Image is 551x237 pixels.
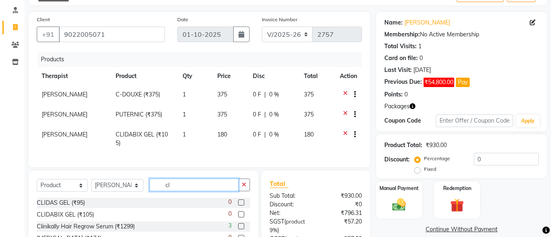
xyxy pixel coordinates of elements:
[424,78,454,87] span: ₹54,800.00
[183,131,186,138] span: 1
[269,110,279,119] span: 0 %
[183,111,186,118] span: 1
[413,66,431,74] div: [DATE]
[253,130,261,139] span: 0 F
[384,66,412,74] div: Last Visit:
[384,54,418,63] div: Card on file:
[59,27,165,42] input: Search by Name/Mobile/Email/Code
[456,78,470,87] button: Pay
[37,222,135,231] div: Clinikally Hair Regrow Serum (₹1299)
[384,116,436,125] div: Coupon Code
[384,90,403,99] div: Points:
[426,141,447,150] div: ₹930.00
[384,18,403,27] div: Name:
[516,115,540,127] button: Apply
[316,200,368,209] div: ₹0
[335,67,362,85] th: Action
[263,217,316,235] div: ( )
[269,130,279,139] span: 0 %
[384,141,422,150] div: Product Total:
[378,225,545,234] a: Continue Without Payment
[253,110,261,119] span: 0 F
[217,131,227,138] span: 180
[443,185,471,192] label: Redemption
[269,90,279,99] span: 0 %
[37,67,111,85] th: Therapist
[304,91,314,98] span: 375
[212,67,248,85] th: Price
[262,16,297,23] label: Invoice Number
[264,110,266,119] span: |
[42,91,87,98] span: [PERSON_NAME]
[37,199,85,207] div: CLIDAS GEL (₹95)
[116,131,168,147] span: CLIDABIX GEL (₹105)
[404,18,450,27] a: [PERSON_NAME]
[111,67,178,85] th: Product
[299,67,335,85] th: Total
[37,16,50,23] label: Client
[263,200,316,209] div: Discount:
[316,217,368,235] div: ₹57.20
[286,218,305,225] span: product
[419,54,423,63] div: 0
[38,52,368,67] div: Products
[384,30,539,39] div: No Active Membership
[446,197,468,214] img: _gift.svg
[183,91,186,98] span: 1
[384,78,422,87] div: Previous Due:
[424,165,436,173] label: Fixed
[116,111,162,118] span: PUTERNIC (₹375)
[217,91,227,98] span: 375
[149,179,239,191] input: Search or Scan
[384,155,410,164] div: Discount:
[404,90,408,99] div: 0
[42,111,87,118] span: [PERSON_NAME]
[384,42,417,51] div: Total Visits:
[253,90,261,99] span: 0 F
[424,155,450,162] label: Percentage
[436,114,513,127] input: Enter Offer / Coupon Code
[263,192,316,200] div: Sub Total:
[316,209,368,217] div: ₹796.31
[42,131,87,138] span: [PERSON_NAME]
[304,131,314,138] span: 180
[37,27,60,42] button: +91
[270,179,288,188] span: Total
[228,221,232,230] span: 3
[116,91,160,98] span: C-DOUXE (₹375)
[228,210,232,218] span: 0
[316,192,368,200] div: ₹930.00
[418,42,422,51] div: 1
[177,16,188,23] label: Date
[388,197,410,212] img: _cash.svg
[228,198,232,206] span: 0
[304,111,314,118] span: 375
[37,210,94,219] div: CLIDABIX GEL (₹105)
[384,30,420,39] div: Membership:
[270,227,277,233] span: 9%
[263,209,316,217] div: Net:
[379,185,419,192] label: Manual Payment
[264,130,266,139] span: |
[178,67,212,85] th: Qty
[264,90,266,99] span: |
[217,111,227,118] span: 375
[248,67,299,85] th: Disc
[384,102,410,111] span: Packages
[270,218,284,225] span: SGST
